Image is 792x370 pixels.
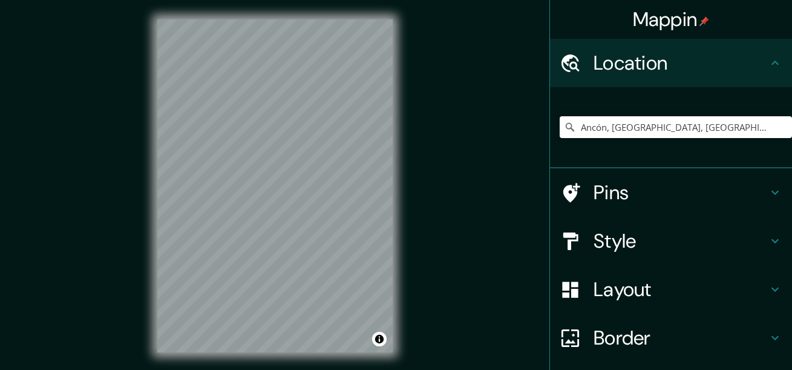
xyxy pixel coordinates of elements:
[699,16,709,26] img: pin-icon.png
[594,51,768,75] h4: Location
[633,7,710,31] h4: Mappin
[684,323,779,357] iframe: Help widget launcher
[550,217,792,265] div: Style
[550,314,792,362] div: Border
[372,332,387,346] button: Toggle attribution
[594,229,768,253] h4: Style
[157,19,393,352] canvas: Map
[594,180,768,205] h4: Pins
[594,326,768,350] h4: Border
[560,116,792,138] input: Pick your city or area
[550,265,792,314] div: Layout
[550,168,792,217] div: Pins
[594,277,768,302] h4: Layout
[550,39,792,87] div: Location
